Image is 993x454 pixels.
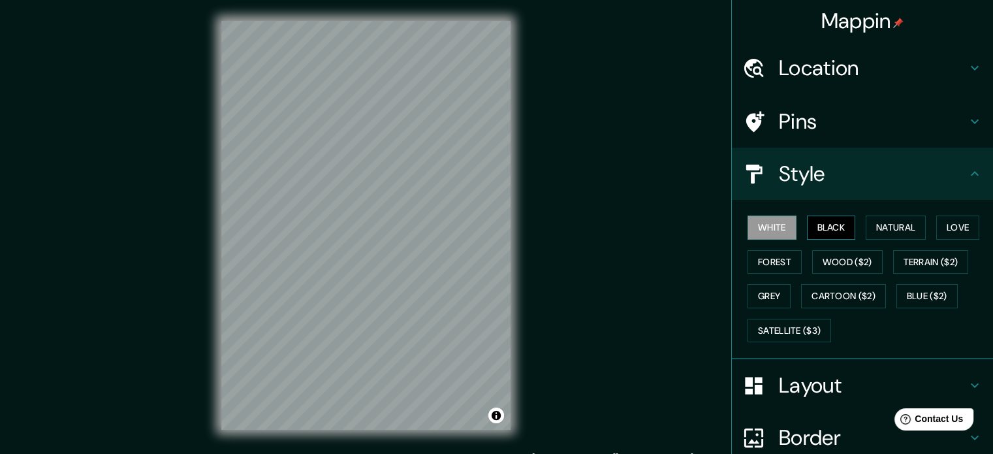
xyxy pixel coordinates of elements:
[866,216,926,240] button: Natural
[821,8,904,34] h4: Mappin
[732,148,993,200] div: Style
[748,284,791,308] button: Grey
[748,319,831,343] button: Satellite ($3)
[488,408,504,423] button: Toggle attribution
[801,284,886,308] button: Cartoon ($2)
[221,21,511,430] canvas: Map
[779,372,967,398] h4: Layout
[779,55,967,81] h4: Location
[732,95,993,148] div: Pins
[807,216,856,240] button: Black
[732,359,993,412] div: Layout
[748,250,802,274] button: Forest
[779,425,967,451] h4: Border
[812,250,883,274] button: Wood ($2)
[732,42,993,94] div: Location
[748,216,796,240] button: White
[936,216,979,240] button: Love
[896,284,958,308] button: Blue ($2)
[779,108,967,135] h4: Pins
[893,250,969,274] button: Terrain ($2)
[893,18,904,28] img: pin-icon.png
[877,403,979,440] iframe: Help widget launcher
[779,161,967,187] h4: Style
